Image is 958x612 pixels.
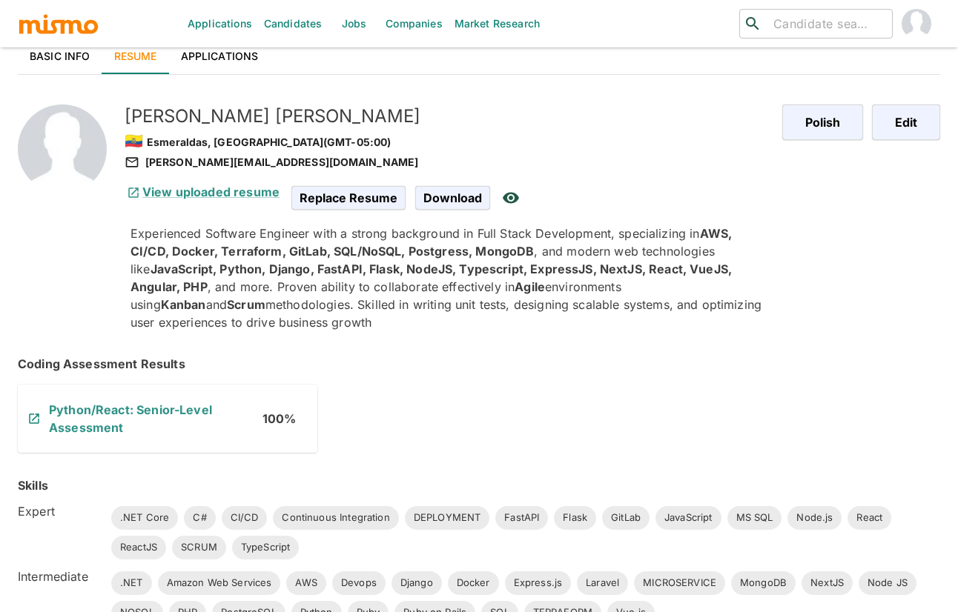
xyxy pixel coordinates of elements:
[859,576,916,591] span: Node JS
[273,510,398,525] span: Continuous Integration
[872,104,940,140] button: Edit
[18,39,102,74] a: Basic Info
[161,297,206,312] strong: Kanban
[286,576,326,591] span: AWS
[232,540,300,555] span: TypeScript
[125,104,770,128] h5: [PERSON_NAME] [PERSON_NAME]
[554,510,596,525] span: Flask
[405,510,490,525] span: DEPLOYMENT
[227,297,265,312] strong: Scrum
[184,510,215,525] span: C#
[125,128,770,153] div: Esmeraldas, [GEOGRAPHIC_DATA] (GMT-05:00)
[415,186,490,210] span: Download
[18,355,940,373] h6: Coding Assessment Results
[262,410,310,428] h6: 100 %
[18,568,99,585] h6: Intermediate
[782,104,863,140] button: Polish
[602,510,650,525] span: GitLab
[49,402,212,435] a: Python/React: Senior-Level Assessment
[731,576,796,591] span: MongoDB
[125,132,143,150] span: 🇪🇨
[655,510,721,525] span: JavaScript
[125,184,280,199] a: View uploaded resume
[577,576,628,591] span: Laravel
[111,540,166,555] span: ReactJS
[515,279,545,294] strong: Agile
[495,510,548,525] span: FastAPI
[902,9,931,39] img: Diego Gamboa
[727,510,782,525] span: MS SQL
[392,576,442,591] span: Django
[448,576,499,591] span: Docker
[222,510,268,525] span: CI/CD
[131,262,732,294] strong: JavaScript, Python, Django, FastAPI, Flask, NodeJS, Typescript, ExpressJS, NextJS, React, VueJS, ...
[18,476,48,494] h6: Skills
[169,39,271,74] a: Applications
[102,39,169,74] a: Resume
[172,540,226,555] span: SCRUM
[505,576,572,591] span: Express.js
[634,576,725,591] span: MICROSERVICE
[18,13,99,35] img: logo
[415,190,490,203] a: Download
[125,153,770,171] div: [PERSON_NAME][EMAIL_ADDRESS][DOMAIN_NAME]
[111,510,178,525] span: .NET Core
[291,186,406,210] span: Replace Resume
[111,576,152,591] span: .NET
[158,576,281,591] span: Amazon Web Services
[848,510,891,525] span: React
[787,510,842,525] span: Node.js
[802,576,853,591] span: NextJS
[18,502,99,520] h6: Expert
[131,224,770,331] p: Experienced Software Engineer with a strong background in Full Stack Development, specializing in...
[18,104,107,193] img: 2Q==
[332,576,386,591] span: Devops
[767,13,886,34] input: Candidate search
